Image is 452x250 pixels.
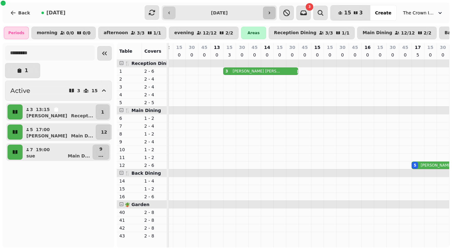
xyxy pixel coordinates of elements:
h2: Active [10,86,30,95]
span: Covers [144,49,161,54]
p: 9 [119,139,139,145]
button: Create [370,5,396,20]
p: 45 [352,44,358,51]
p: 5 [119,99,139,106]
span: 🍴 Back Dining [125,171,161,176]
button: 9... [93,145,109,160]
p: 30 [440,44,446,51]
p: 12 [101,129,107,135]
p: 15 [314,44,320,51]
p: 3 [77,88,80,93]
p: 15 [119,186,139,192]
p: 4 [119,92,139,98]
p: 12 / 12 [401,31,415,35]
p: 43 [119,233,139,239]
p: 3 [119,84,139,90]
p: 11 [119,154,139,161]
button: morning0/00/0 [31,27,96,39]
div: Periods [4,27,29,39]
p: Main D ... [71,133,93,139]
p: 15 [176,44,182,51]
p: 2 - 8 [144,217,164,223]
div: 3 [225,69,228,74]
p: 0 [428,52,433,58]
p: 0 [290,52,295,58]
p: 30 [390,44,395,51]
p: 30 [189,44,195,51]
p: 2 - 6 [144,162,164,168]
p: 10 [119,146,139,153]
p: 2 - 8 [144,209,164,215]
p: 45 [251,44,257,51]
p: 0 / 0 [66,31,74,35]
p: 3 / 3 [325,31,333,35]
p: 1 / 1 [342,31,350,35]
p: 14 [264,44,270,51]
p: 14 [119,178,139,184]
button: 719:00sueMain D... [24,145,91,160]
p: 1 [119,68,139,74]
p: [PERSON_NAME] [26,113,67,119]
p: 9 [98,146,103,152]
p: Main D ... [68,153,90,159]
p: 0 [403,52,408,58]
p: 15 [92,88,98,93]
p: 2 - 8 [144,233,164,239]
p: 16 [364,44,370,51]
div: Areas [241,27,266,39]
p: 1 - 2 [144,146,164,153]
span: Table [119,49,132,54]
p: 0 [315,52,320,58]
p: 0 [239,52,245,58]
p: 15 [226,44,232,51]
p: 0 [214,52,219,58]
p: 1 / 1 [153,31,161,35]
p: 0 [365,52,370,58]
p: 7 [30,146,33,153]
p: 0 [189,52,194,58]
p: 13 [214,44,220,51]
p: 15 [427,44,433,51]
p: sue [26,153,35,159]
span: 3 [309,5,311,8]
p: 2 - 5 [144,99,164,106]
p: 8 [119,131,139,137]
p: 15 [327,44,333,51]
p: 2 - 6 [144,194,164,200]
p: 3 [227,52,232,58]
p: 12 / 12 [203,31,217,35]
p: 0 [378,52,383,58]
button: The Crown Inn [399,7,447,19]
p: 45 [402,44,408,51]
button: Reception Dining3/31/1 [269,27,355,39]
p: 0 [340,52,345,58]
p: 0 [177,52,182,58]
p: 2 / 2 [424,31,432,35]
p: 0 [202,52,207,58]
p: 7 [119,123,139,129]
p: 1 [24,68,28,73]
span: Create [375,11,391,15]
p: [PERSON_NAME] [PERSON_NAME] [233,69,281,74]
p: 1 - 2 [144,186,164,192]
p: 5 [30,126,33,133]
span: 15 [344,10,351,15]
p: evening [174,30,194,35]
button: 517:00[PERSON_NAME]Main D... [24,125,94,140]
button: 12 [96,125,112,140]
p: Reception Dining [274,30,316,35]
p: 2 - 4 [144,123,164,129]
span: [DATE] [46,10,66,15]
p: 30 [339,44,345,51]
span: Back [18,11,30,15]
span: 🪴 Garden [125,202,149,207]
p: 3 / 3 [137,31,145,35]
button: 1 [96,104,110,120]
p: 12 [119,162,139,168]
p: 1 - 2 [144,131,164,137]
p: 0 [327,52,332,58]
p: 3 [30,106,33,113]
button: Active315 [5,81,112,101]
p: 0 [277,52,282,58]
span: 3 [359,10,363,15]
